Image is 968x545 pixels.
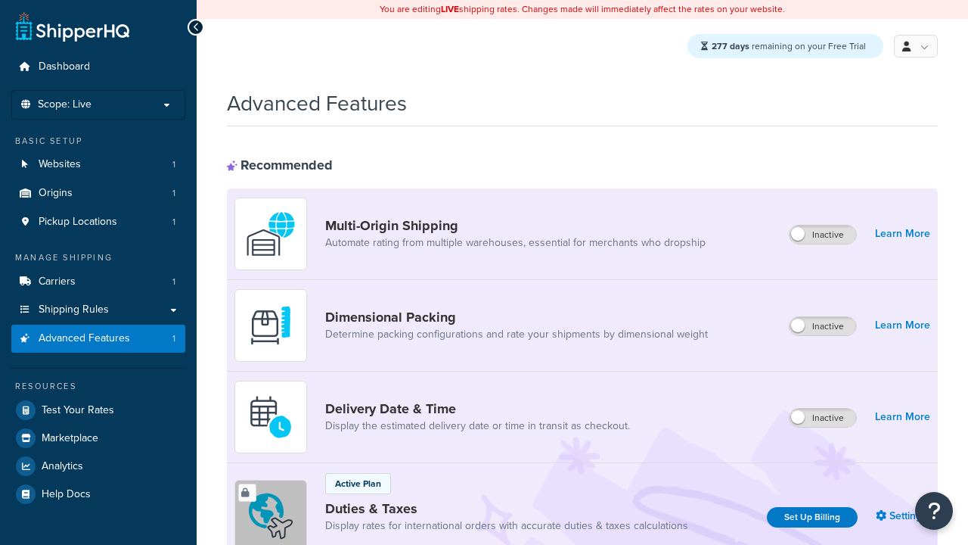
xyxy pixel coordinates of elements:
[11,481,185,508] a: Help Docs
[172,216,175,229] span: 1
[11,135,185,148] div: Basic Setup
[11,151,185,179] li: Websites
[39,61,90,73] span: Dashboard
[875,223,930,244] a: Learn More
[39,158,81,171] span: Websites
[325,309,708,325] a: Dimensional Packing
[11,296,185,324] a: Shipping Rules
[712,39,749,53] strong: 277 days
[244,391,297,444] img: gfkeb5ejjkALwAAAABJRU5ErkJggg==
[11,208,185,236] li: Pickup Locations
[39,304,109,316] span: Shipping Rules
[39,332,130,345] span: Advanced Features
[11,251,185,264] div: Manage Shipping
[11,425,185,452] a: Marketplace
[11,325,185,353] li: Advanced Features
[875,406,930,428] a: Learn More
[767,507,858,528] a: Set Up Billing
[11,268,185,296] a: Carriers1
[172,158,175,171] span: 1
[11,268,185,296] li: Carriers
[325,419,630,434] a: Display the estimated delivery date or time in transit as checkout.
[11,179,185,207] a: Origins1
[244,207,297,260] img: WatD5o0RtDAAAAAElFTkSuQmCC
[244,299,297,352] img: DTVBYsAAAAAASUVORK5CYII=
[790,226,856,244] label: Inactive
[11,397,185,424] a: Test Your Rates
[325,217,706,234] a: Multi-Origin Shipping
[39,187,73,200] span: Origins
[325,235,706,251] a: Automate rating from multiple warehouses, essential for merchants who dropship
[441,2,459,16] b: LIVE
[11,208,185,236] a: Pickup Locations1
[790,409,856,427] label: Inactive
[227,157,333,173] div: Recommended
[42,460,83,473] span: Analytics
[335,477,381,490] p: Active Plan
[11,380,185,393] div: Resources
[11,151,185,179] a: Websites1
[39,276,76,288] span: Carriers
[790,317,856,335] label: Inactive
[325,400,630,417] a: Delivery Date & Time
[325,327,708,342] a: Determine packing configurations and rate your shipments by dimensional weight
[915,492,953,530] button: Open Resource Center
[875,315,930,336] a: Learn More
[227,89,407,118] h1: Advanced Features
[876,506,930,527] a: Settings
[325,500,688,517] a: Duties & Taxes
[11,179,185,207] li: Origins
[42,404,114,417] span: Test Your Rates
[11,53,185,81] a: Dashboard
[11,453,185,480] a: Analytics
[38,98,92,111] span: Scope: Live
[172,332,175,345] span: 1
[325,519,688,534] a: Display rates for international orders with accurate duties & taxes calculations
[172,187,175,200] span: 1
[712,39,866,53] span: remaining on your Free Trial
[11,325,185,353] a: Advanced Features1
[172,276,175,288] span: 1
[39,216,117,229] span: Pickup Locations
[42,432,98,445] span: Marketplace
[42,488,91,501] span: Help Docs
